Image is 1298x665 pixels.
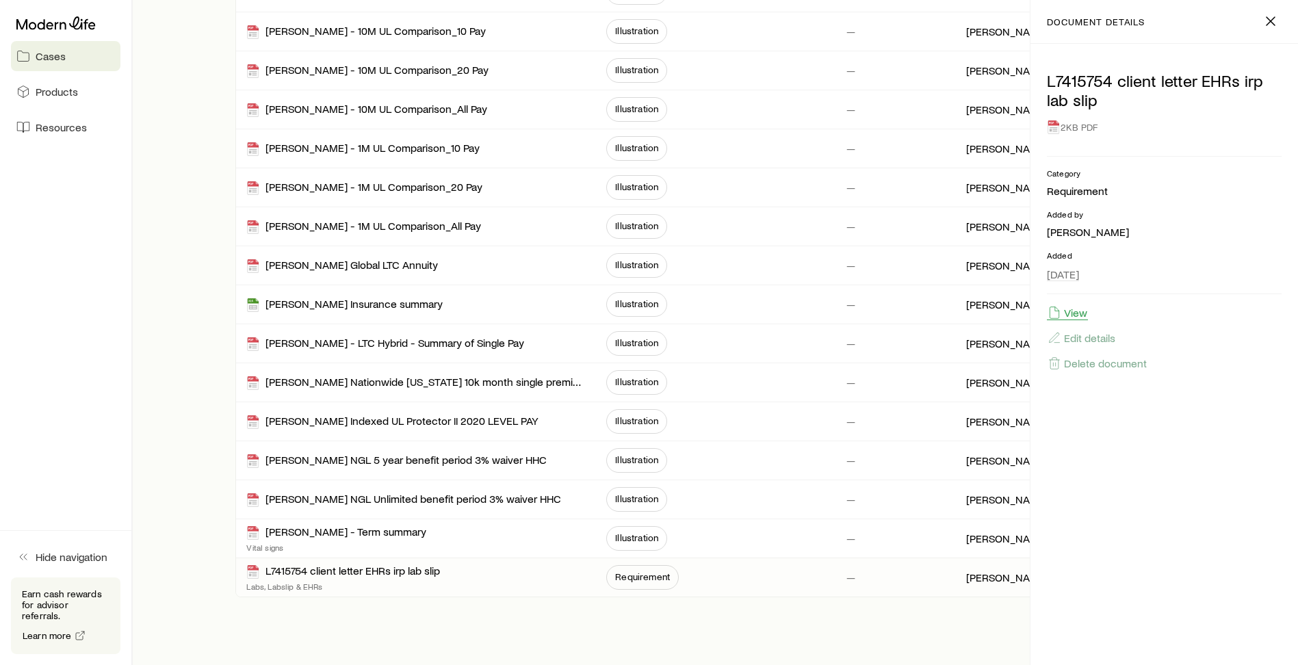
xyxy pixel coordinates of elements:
div: 2KB PDF [1047,115,1282,140]
p: — [846,64,855,77]
span: Products [36,85,78,99]
div: [PERSON_NAME] Global LTC Annuity [246,258,438,274]
p: — [846,532,855,545]
p: — [846,181,855,194]
p: Labs, Labslip & EHRs [246,581,440,592]
div: [PERSON_NAME] - 1M UL Comparison_10 Pay [246,141,480,157]
p: [PERSON_NAME] [966,181,1048,194]
p: [PERSON_NAME] [966,64,1048,77]
p: — [846,337,855,350]
div: [PERSON_NAME] - LTC Hybrid - Summary of Single Pay [246,336,524,352]
span: Cases [36,49,66,63]
p: — [846,259,855,272]
p: Added by [1047,209,1282,220]
div: [PERSON_NAME] NGL 5 year benefit period 3% waiver HHC [246,453,547,469]
span: Resources [36,120,87,134]
p: [PERSON_NAME] [966,571,1048,584]
a: Resources [11,112,120,142]
p: Requirement [1047,184,1282,198]
div: [PERSON_NAME] NGL Unlimited benefit period 3% waiver HHC [246,492,561,508]
p: [PERSON_NAME] [966,415,1048,428]
span: Hide navigation [36,550,107,564]
p: — [846,103,855,116]
span: Illustration [615,25,658,36]
div: [PERSON_NAME] Indexed UL Protector II 2020 LEVEL PAY [246,414,538,430]
span: Requirement [615,571,670,582]
span: Illustration [615,415,658,426]
p: — [846,493,855,506]
a: Products [11,77,120,107]
a: Cases [11,41,120,71]
p: [PERSON_NAME] [966,337,1048,350]
span: Illustration [615,376,658,387]
p: [PERSON_NAME] [966,298,1048,311]
span: Illustration [615,64,658,75]
div: [PERSON_NAME] Nationwide [US_STATE] 10k month single premium [246,375,584,391]
p: Vital signs [246,542,426,553]
div: [PERSON_NAME] - 1M UL Comparison_20 Pay [246,180,482,196]
button: View [1047,305,1088,320]
p: L7415754 client letter EHRs irp lab slip [1047,71,1282,109]
span: Illustration [615,142,658,153]
p: [PERSON_NAME] [1047,225,1282,239]
p: Earn cash rewards for advisor referrals. [22,588,109,621]
p: — [846,25,855,38]
p: — [846,142,855,155]
p: document details [1047,16,1145,27]
span: Learn more [23,631,72,640]
div: [PERSON_NAME] - 10M UL Comparison_20 Pay [246,63,489,79]
span: Illustration [615,103,658,114]
div: [PERSON_NAME] - 1M UL Comparison_All Pay [246,219,481,235]
p: — [846,454,855,467]
span: Illustration [615,298,658,309]
span: Illustration [615,493,658,504]
span: Illustration [615,220,658,231]
p: [PERSON_NAME] [966,454,1048,467]
p: [PERSON_NAME] [966,259,1048,272]
p: Category [1047,168,1282,179]
p: [PERSON_NAME] [966,220,1048,233]
span: Illustration [615,532,658,543]
span: Illustration [615,454,658,465]
p: [PERSON_NAME] [966,532,1048,545]
p: — [846,376,855,389]
button: Edit details [1047,330,1116,345]
p: [PERSON_NAME] [966,493,1048,506]
p: — [846,298,855,311]
div: [PERSON_NAME] Insurance summary [246,297,443,313]
span: Illustration [615,259,658,270]
button: Delete document [1047,356,1147,371]
span: Illustration [615,181,658,192]
div: L7415754 client letter EHRs irp lab slip [246,564,440,579]
p: — [846,220,855,233]
button: Hide navigation [11,542,120,572]
p: [PERSON_NAME] [966,103,1048,116]
div: [PERSON_NAME] - 10M UL Comparison_10 Pay [246,24,486,40]
span: [DATE] [1047,268,1079,281]
p: Added [1047,250,1282,261]
p: — [846,415,855,428]
p: [PERSON_NAME] [966,25,1048,38]
div: [PERSON_NAME] - Term summary [246,525,426,540]
div: [PERSON_NAME] - 10M UL Comparison_All Pay [246,102,487,118]
p: [PERSON_NAME] [966,376,1048,389]
div: Earn cash rewards for advisor referrals.Learn more [11,577,120,654]
p: — [846,571,855,584]
span: Illustration [615,337,658,348]
p: [PERSON_NAME] [966,142,1048,155]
